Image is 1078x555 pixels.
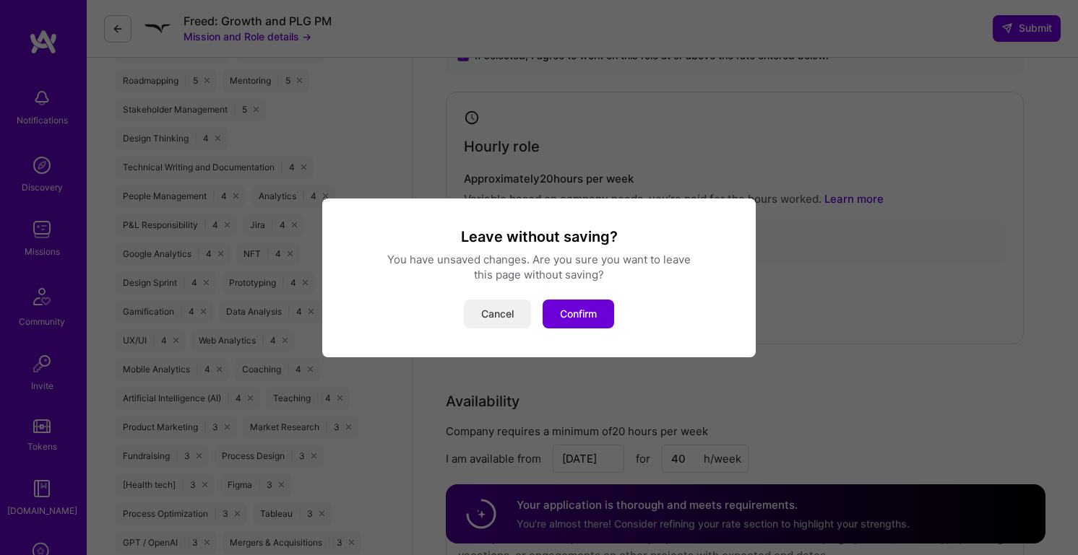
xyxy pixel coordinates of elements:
[340,252,738,267] div: You have unsaved changes. Are you sure you want to leave
[340,227,738,246] h3: Leave without saving?
[322,198,756,357] div: modal
[340,267,738,282] div: this page without saving?
[543,300,614,328] button: Confirm
[464,300,531,328] button: Cancel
